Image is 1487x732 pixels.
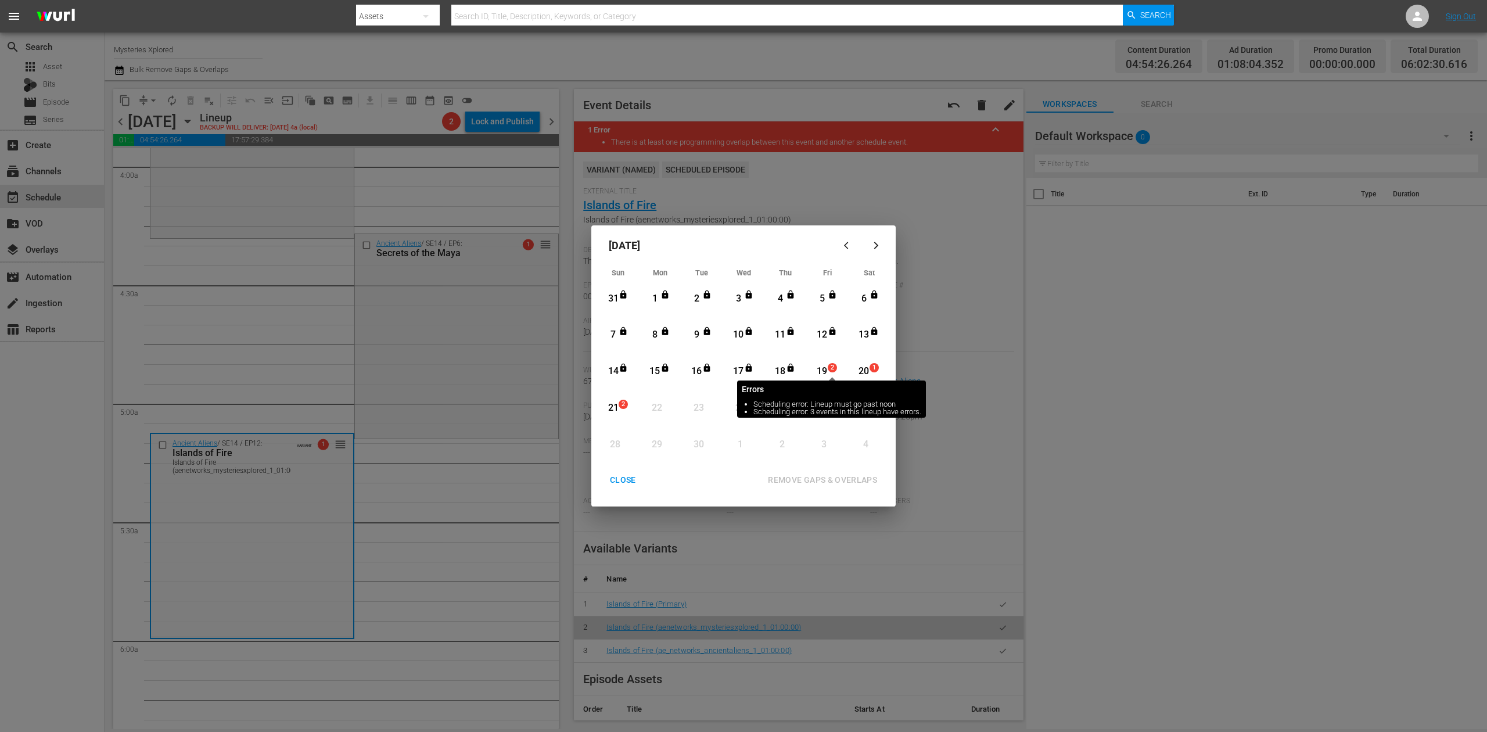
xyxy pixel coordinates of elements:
div: 20 [857,365,871,378]
span: Sat [864,268,875,277]
div: 31 [606,292,620,306]
button: CLOSE [596,469,650,491]
div: 26 [817,401,831,415]
div: 2 [775,438,789,451]
a: Sign Out [1446,12,1476,21]
span: menu [7,9,21,23]
div: 6 [857,292,871,306]
span: 2 [828,363,836,372]
div: Month View [597,265,890,464]
span: Search [1140,5,1171,26]
div: 15 [648,365,662,378]
div: 3 [817,438,831,451]
div: 1 [648,292,662,306]
span: Sun [612,268,624,277]
div: 19 [815,365,829,378]
span: 2 [619,400,627,409]
div: 17 [731,365,746,378]
span: Mon [653,268,667,277]
div: 4 [859,438,873,451]
div: 23 [691,401,706,415]
div: 10 [731,328,746,342]
img: ans4CAIJ8jUAAAAAAAAAAAAAAAAAAAAAAAAgQb4GAAAAAAAAAAAAAAAAAAAAAAAAJMjXAAAAAAAAAAAAAAAAAAAAAAAAgAT5G... [28,3,84,30]
div: CLOSE [601,473,645,487]
div: 14 [606,365,620,378]
span: Wed [737,268,751,277]
div: [DATE] [597,231,834,259]
div: 27 [859,401,873,415]
div: 13 [857,328,871,342]
div: 3 [731,292,746,306]
div: 21 [606,401,620,415]
div: 24 [733,401,748,415]
div: 22 [649,401,664,415]
div: 2 [689,292,704,306]
div: 12 [815,328,829,342]
div: 29 [649,438,664,451]
span: Fri [823,268,832,277]
div: 1 [733,438,748,451]
div: 28 [608,438,623,451]
div: 25 [775,401,789,415]
div: 9 [689,328,704,342]
div: 11 [773,328,788,342]
div: 30 [691,438,706,451]
div: 4 [773,292,788,306]
span: 1 [870,363,878,372]
div: 7 [606,328,620,342]
div: 16 [689,365,704,378]
div: 18 [773,365,788,378]
div: 8 [648,328,662,342]
div: 5 [815,292,829,306]
span: Thu [779,268,792,277]
span: Tue [695,268,708,277]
